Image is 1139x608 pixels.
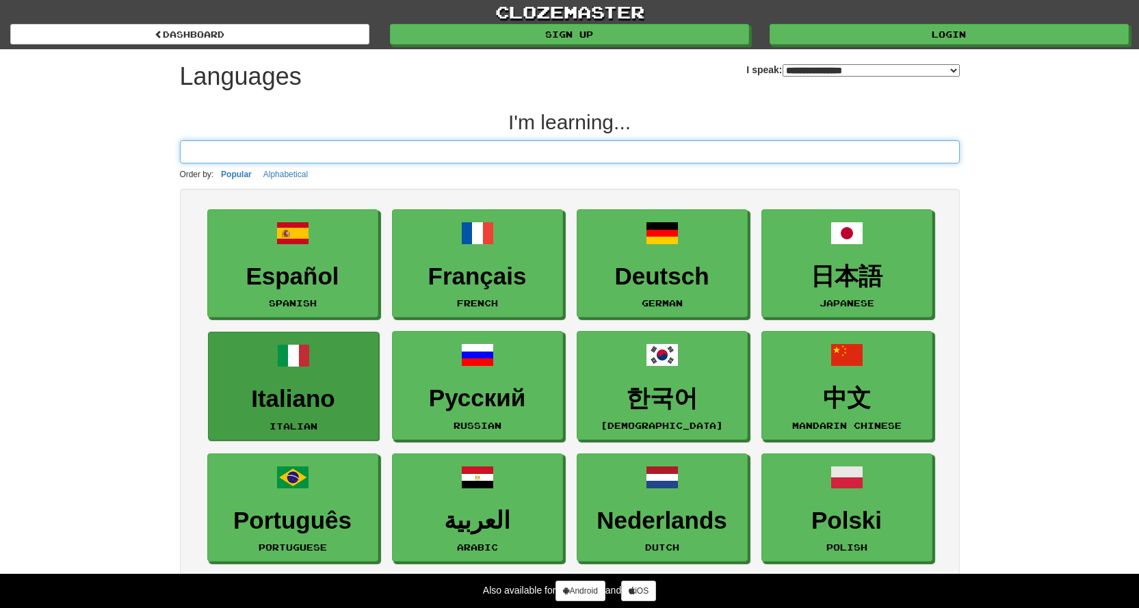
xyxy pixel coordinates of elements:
[645,542,679,552] small: Dutch
[10,24,369,44] a: dashboard
[215,263,371,290] h3: Español
[584,385,740,412] h3: 한국어
[207,453,378,562] a: PortuguêsPortuguese
[217,167,256,182] button: Popular
[761,331,932,440] a: 中文Mandarin Chinese
[400,263,555,290] h3: Français
[180,111,960,133] h2: I'm learning...
[601,421,723,430] small: [DEMOGRAPHIC_DATA]
[390,24,749,44] a: Sign up
[259,542,327,552] small: Portuguese
[180,170,214,179] small: Order by:
[584,263,740,290] h3: Deutsch
[792,421,902,430] small: Mandarin Chinese
[270,421,317,431] small: Italian
[826,542,867,552] small: Polish
[400,385,555,412] h3: Русский
[457,542,498,552] small: Arabic
[820,298,874,308] small: Japanese
[770,24,1129,44] a: Login
[259,167,312,182] button: Alphabetical
[577,209,748,318] a: DeutschGerman
[457,298,498,308] small: French
[215,507,371,534] h3: Português
[769,263,925,290] h3: 日本語
[180,63,302,90] h1: Languages
[392,453,563,562] a: العربيةArabic
[761,453,932,562] a: PolskiPolish
[769,507,925,534] h3: Polski
[577,453,748,562] a: NederlandsDutch
[207,209,378,318] a: EspañolSpanish
[454,421,501,430] small: Russian
[392,209,563,318] a: FrançaisFrench
[761,209,932,318] a: 日本語Japanese
[400,507,555,534] h3: العربية
[215,386,371,412] h3: Italiano
[269,298,317,308] small: Spanish
[208,332,379,440] a: ItalianoItalian
[642,298,683,308] small: German
[746,63,959,77] label: I speak:
[783,64,960,77] select: I speak:
[555,581,605,601] a: Android
[584,507,740,534] h3: Nederlands
[392,331,563,440] a: РусскийRussian
[769,385,925,412] h3: 中文
[621,581,656,601] a: iOS
[577,331,748,440] a: 한국어[DEMOGRAPHIC_DATA]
